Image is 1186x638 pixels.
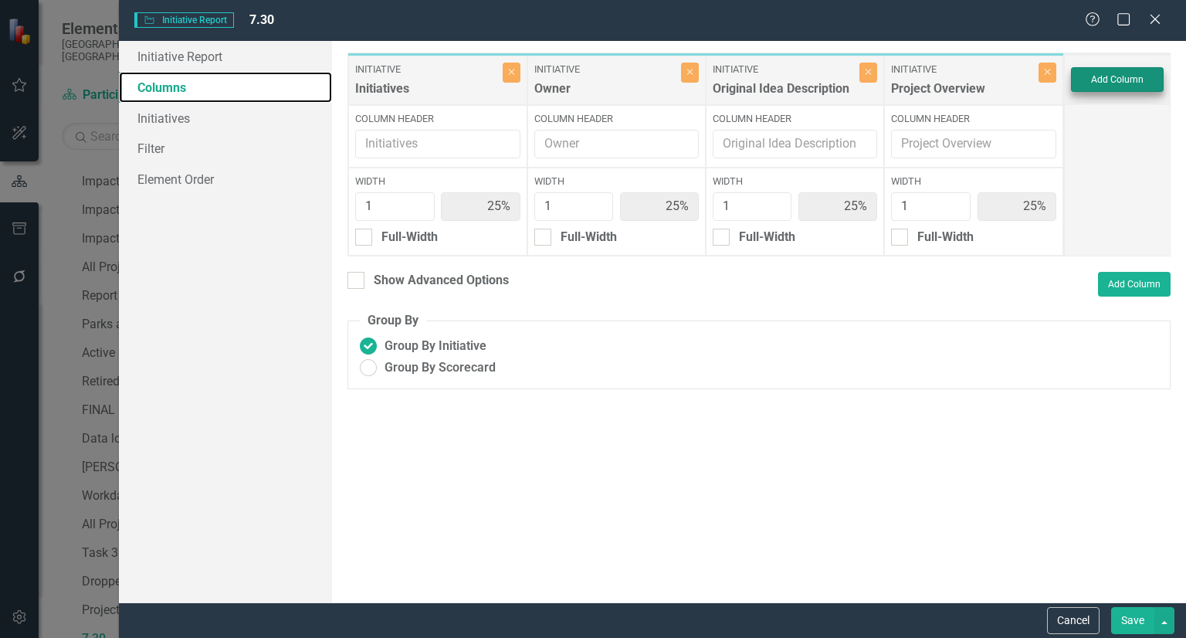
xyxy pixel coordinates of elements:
a: Columns [119,72,332,103]
label: Column Header [713,112,877,126]
input: Column Width [355,192,434,221]
label: Width [891,175,1056,188]
a: Filter [119,133,332,164]
label: Width [713,175,877,188]
label: Initiative [534,63,677,76]
button: Add Column [1071,67,1164,92]
div: Full-Width [561,229,617,246]
span: Group By Initiative [385,338,486,355]
label: Initiative [355,63,498,76]
div: Initiatives [355,80,498,106]
label: Column Header [891,112,1056,126]
input: Owner [534,130,699,158]
label: Initiative [713,63,856,76]
a: Initiatives [119,103,332,134]
label: Initiative [891,63,1035,76]
input: Column Width [534,192,613,221]
span: 7.30 [249,12,274,27]
div: Owner [534,80,677,106]
input: Project Overview [891,130,1056,158]
button: Add Column [1098,272,1171,297]
span: Group By Scorecard [385,359,496,377]
div: Project Overview [891,80,1035,106]
div: Full-Width [739,229,795,246]
div: Full-Width [381,229,438,246]
span: Initiative Report [134,12,234,28]
label: Width [355,175,520,188]
label: Column Header [355,112,520,126]
a: Initiative Report [119,41,332,72]
button: Save [1111,607,1154,634]
input: Column Width [713,192,791,221]
div: Original Idea Description [713,80,856,106]
button: Cancel [1047,607,1100,634]
div: Full-Width [917,229,974,246]
label: Width [534,175,699,188]
div: Show Advanced Options [374,272,509,290]
input: Initiatives [355,130,520,158]
a: Element Order [119,164,332,195]
label: Column Header [534,112,699,126]
input: Column Width [891,192,970,221]
legend: Group By [360,312,426,330]
input: Original Idea Description [713,130,877,158]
